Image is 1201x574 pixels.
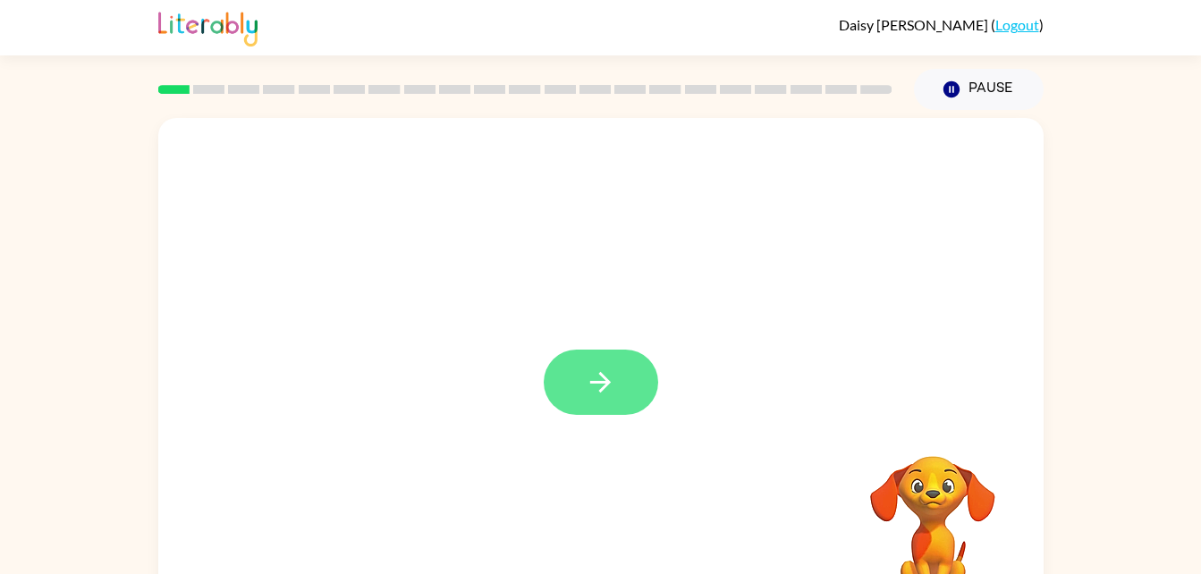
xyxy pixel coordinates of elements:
[839,16,991,33] span: Daisy [PERSON_NAME]
[839,16,1044,33] div: ( )
[995,16,1039,33] a: Logout
[158,7,258,46] img: Literably
[914,69,1044,110] button: Pause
